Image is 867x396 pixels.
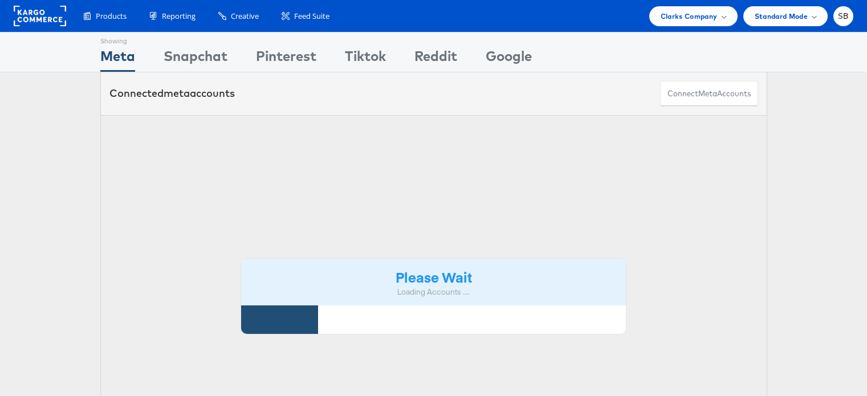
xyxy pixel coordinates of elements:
[414,46,457,72] div: Reddit
[96,11,127,22] span: Products
[838,13,849,20] span: SB
[162,11,196,22] span: Reporting
[109,86,235,101] div: Connected accounts
[396,267,472,286] strong: Please Wait
[755,10,808,22] span: Standard Mode
[164,87,190,100] span: meta
[100,46,135,72] div: Meta
[486,46,532,72] div: Google
[660,81,758,107] button: ConnectmetaAccounts
[231,11,259,22] span: Creative
[294,11,329,22] span: Feed Suite
[345,46,386,72] div: Tiktok
[661,10,718,22] span: Clarks Company
[256,46,316,72] div: Pinterest
[100,32,135,46] div: Showing
[250,287,618,297] div: Loading Accounts ....
[164,46,227,72] div: Snapchat
[698,88,717,99] span: meta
